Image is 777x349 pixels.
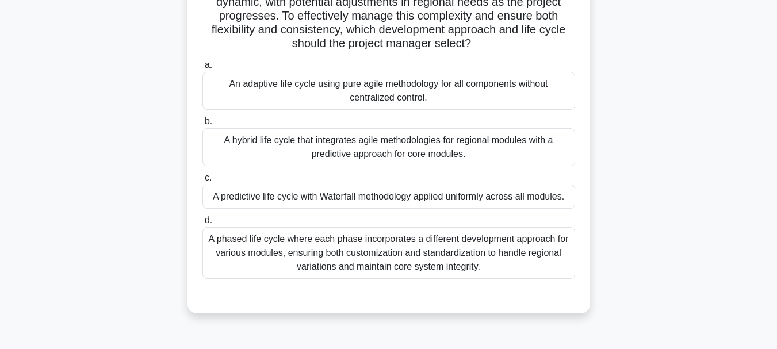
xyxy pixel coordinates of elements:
span: a. [205,60,212,70]
div: A phased life cycle where each phase incorporates a different development approach for various mo... [202,227,575,279]
span: b. [205,116,212,126]
div: An adaptive life cycle using pure agile methodology for all components without centralized control. [202,72,575,110]
span: c. [205,172,212,182]
div: A predictive life cycle with Waterfall methodology applied uniformly across all modules. [202,185,575,209]
span: d. [205,215,212,225]
div: A hybrid life cycle that integrates agile methodologies for regional modules with a predictive ap... [202,128,575,166]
